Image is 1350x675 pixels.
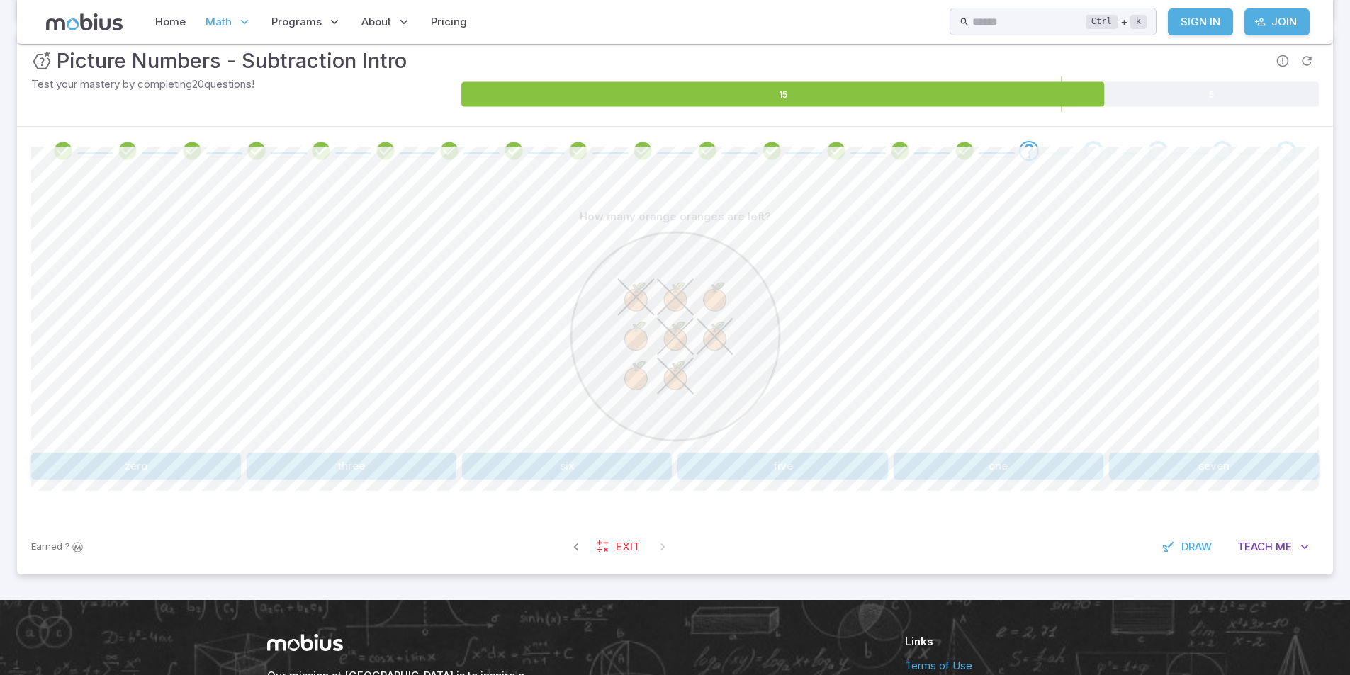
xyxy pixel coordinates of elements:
div: Review your answer [633,141,653,161]
a: Exit [589,533,650,560]
a: Home [151,6,190,38]
div: Go to the next question [1148,141,1168,161]
div: Review your answer [826,141,846,161]
span: Math [206,14,232,30]
a: Join [1244,8,1310,35]
span: Teach [1237,539,1273,555]
div: Review your answer [53,141,73,161]
span: Me [1276,539,1292,555]
kbd: k [1130,15,1147,29]
span: Earned [31,540,62,554]
div: Review your answer [568,141,588,161]
div: Go to the next question [1019,141,1039,161]
button: seven [1109,453,1319,480]
div: Review your answer [762,141,782,161]
div: Review your answer [697,141,717,161]
button: TeachMe [1227,533,1319,560]
button: one [894,453,1103,480]
p: Sign In to earn Mobius dollars [31,540,85,554]
button: six [462,453,672,480]
div: Review your answer [504,141,524,161]
div: Review your answer [311,141,331,161]
button: zero [31,453,241,480]
span: Report an issue with the question [1271,49,1295,73]
div: Review your answer [118,141,137,161]
p: How many orange oranges are left? [580,209,771,225]
div: Go to the next question [1276,141,1296,161]
div: Go to the next question [1213,141,1232,161]
p: Test your mastery by completing 20 questions! [31,76,459,92]
div: Review your answer [376,141,395,161]
span: Programs [271,14,322,30]
span: Previous Question [563,534,589,560]
button: Draw [1154,533,1222,560]
span: Refresh Question [1295,49,1319,73]
button: five [677,453,887,480]
span: Draw [1181,539,1212,555]
div: Review your answer [955,141,974,161]
kbd: Ctrl [1086,15,1118,29]
div: Review your answer [182,141,202,161]
div: + [1086,13,1147,30]
div: Review your answer [247,141,266,161]
div: Review your answer [890,141,910,161]
h3: Picture Numbers - Subtraction Intro [57,45,407,76]
span: Exit [616,539,640,555]
span: On Latest Question [650,534,675,560]
button: three [247,453,456,480]
div: Review your answer [439,141,459,161]
h6: Links [905,634,1084,650]
a: Sign In [1168,8,1233,35]
span: ? [65,540,70,554]
a: Pricing [427,6,471,38]
a: Terms of Use [905,658,1084,674]
div: Go to the next question [1084,141,1103,161]
span: About [361,14,391,30]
